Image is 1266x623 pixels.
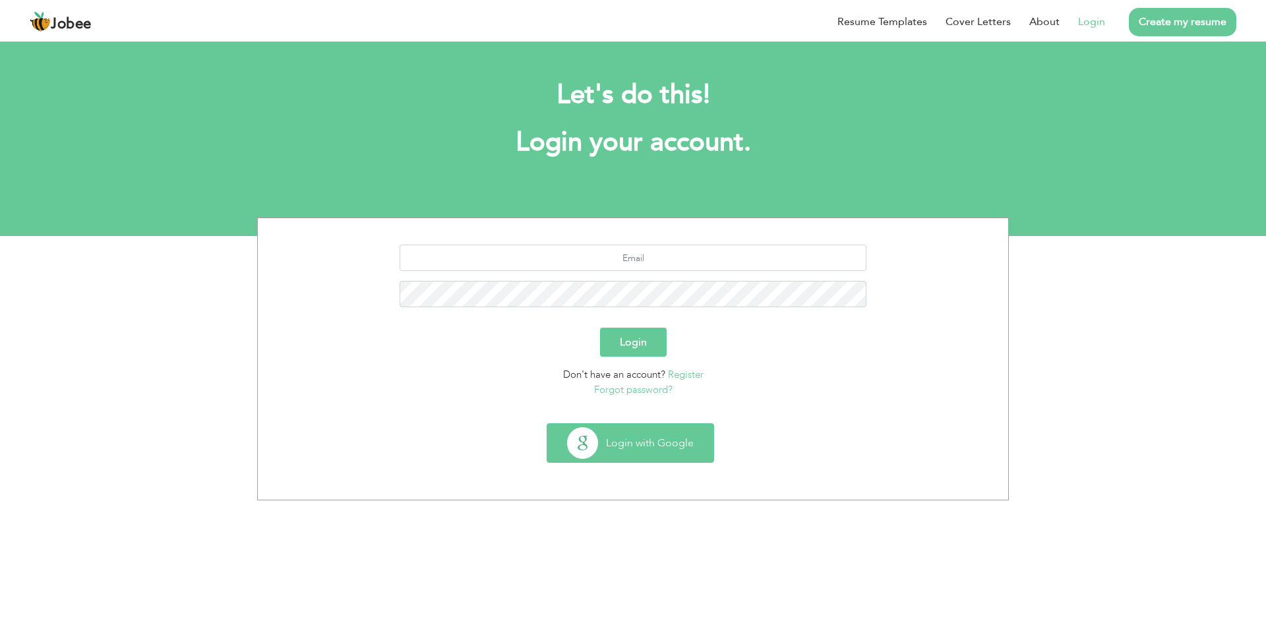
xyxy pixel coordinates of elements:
span: Jobee [51,17,92,32]
h1: Login your account. [277,125,989,160]
button: Login with Google [547,424,713,462]
a: About [1029,14,1060,30]
a: Register [668,368,704,381]
a: Login [1078,14,1105,30]
a: Cover Letters [946,14,1011,30]
a: Create my resume [1129,8,1236,36]
span: Don't have an account? [563,368,665,381]
a: Resume Templates [837,14,927,30]
img: jobee.io [30,11,51,32]
input: Email [400,245,867,271]
a: Forgot password? [594,383,673,396]
button: Login [600,328,667,357]
h2: Let's do this! [277,78,989,112]
a: Jobee [30,11,92,32]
